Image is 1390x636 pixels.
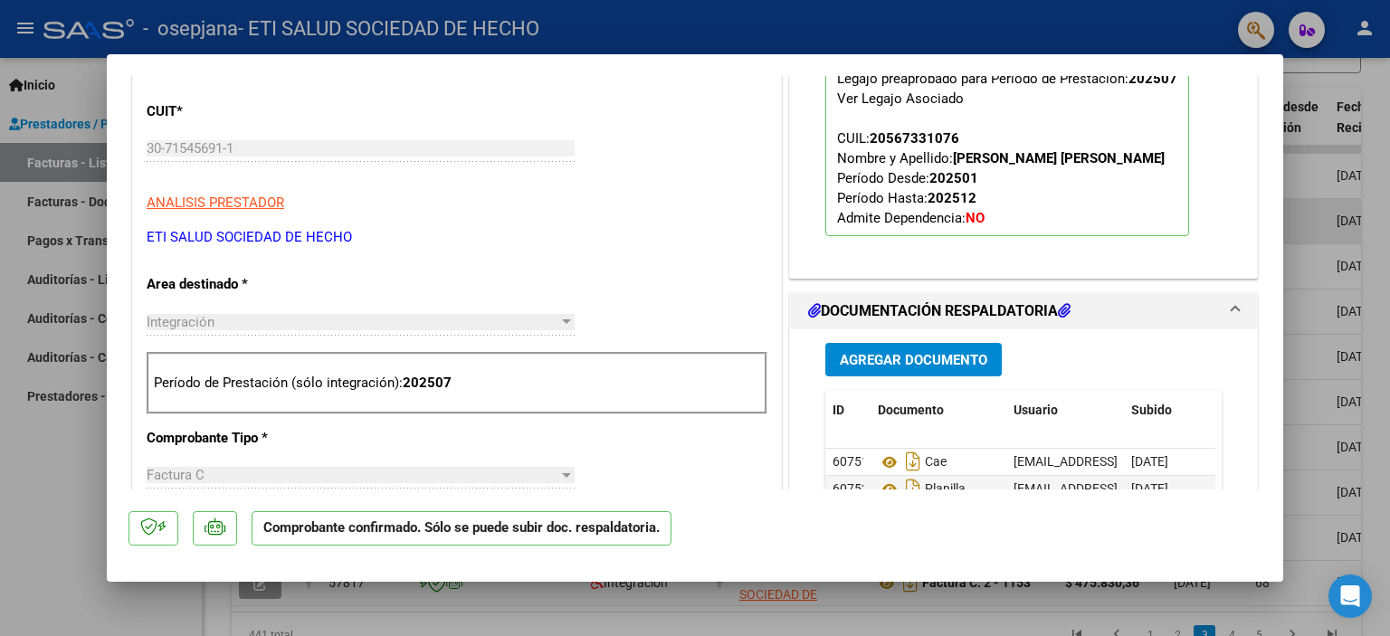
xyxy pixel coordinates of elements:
[154,373,760,394] p: Período de Prestación (sólo integración):
[833,454,869,469] span: 60751
[147,314,214,330] span: Integración
[966,210,985,226] strong: NO
[1006,391,1124,430] datatable-header-cell: Usuario
[928,190,976,206] strong: 202512
[252,511,671,546] p: Comprobante confirmado. Sólo se puede subir doc. respaldatoria.
[870,128,959,148] div: 20567331076
[833,403,844,417] span: ID
[878,403,944,417] span: Documento
[1131,454,1168,469] span: [DATE]
[837,130,1165,226] span: CUIL: Nombre y Apellido: Período Desde: Período Hasta: Admite Dependencia:
[147,101,333,122] p: CUIT
[1131,403,1172,417] span: Subido
[790,293,1257,329] mat-expansion-panel-header: DOCUMENTACIÓN RESPALDATORIA
[1214,391,1305,430] datatable-header-cell: Acción
[837,89,964,109] div: Ver Legajo Asociado
[833,481,869,496] span: 60752
[147,227,767,248] p: ETI SALUD SOCIEDAD DE HECHO
[147,467,205,483] span: Factura C
[953,150,1165,166] strong: [PERSON_NAME] [PERSON_NAME]
[147,274,333,295] p: Area destinado *
[808,300,1071,322] h1: DOCUMENTACIÓN RESPALDATORIA
[1328,574,1372,618] div: Open Intercom Messenger
[901,447,925,476] i: Descargar documento
[1124,391,1214,430] datatable-header-cell: Subido
[878,455,947,470] span: Cae
[825,343,1002,376] button: Agregar Documento
[825,391,871,430] datatable-header-cell: ID
[1131,481,1168,496] span: [DATE]
[840,352,987,368] span: Agregar Documento
[878,482,966,497] span: Planilla
[147,428,333,449] p: Comprobante Tipo *
[929,170,978,186] strong: 202501
[403,375,452,391] strong: 202507
[1128,71,1177,87] strong: 202507
[825,62,1189,236] p: Legajo preaprobado para Período de Prestación:
[147,195,284,211] span: ANALISIS PRESTADOR
[901,474,925,503] i: Descargar documento
[871,391,1006,430] datatable-header-cell: Documento
[1014,403,1058,417] span: Usuario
